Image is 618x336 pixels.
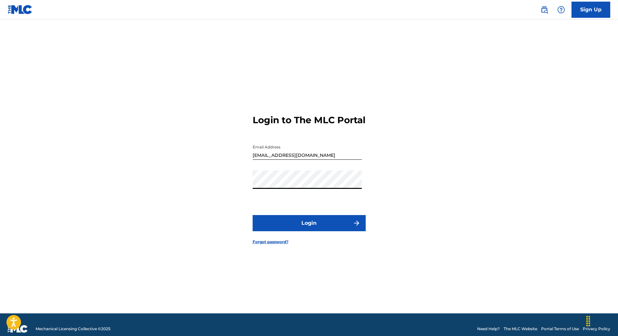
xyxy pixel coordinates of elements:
[477,326,500,332] a: Need Help?
[555,3,568,16] div: Help
[353,219,361,227] img: f7272a7cc735f4ea7f67.svg
[8,5,33,14] img: MLC Logo
[36,326,110,332] span: Mechanical Licensing Collective © 2025
[583,311,593,331] div: Arrastrar
[541,326,579,332] a: Portal Terms of Use
[540,6,548,14] img: search
[8,325,28,333] img: logo
[571,2,610,18] a: Sign Up
[586,305,618,336] iframe: Chat Widget
[538,3,551,16] a: Public Search
[253,114,365,126] h3: Login to The MLC Portal
[583,326,610,332] a: Privacy Policy
[504,326,537,332] a: The MLC Website
[586,305,618,336] div: Widget de chat
[557,6,565,14] img: help
[253,215,366,231] button: Login
[253,239,288,245] a: Forgot password?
